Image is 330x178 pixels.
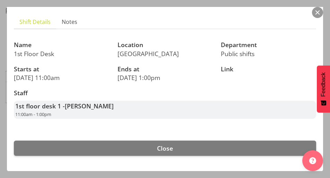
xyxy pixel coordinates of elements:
[14,66,109,73] h3: Starts at
[118,74,213,81] p: [DATE] 1:00pm
[14,74,109,81] p: [DATE] 11:00am
[317,65,330,113] button: Feedback - Show survey
[221,66,316,73] h3: Link
[65,102,114,110] span: [PERSON_NAME]
[221,42,316,48] h3: Department
[14,90,316,97] h3: Staff
[118,42,213,48] h3: Location
[14,141,316,156] button: Close
[221,50,316,57] p: Public shifts
[15,111,51,117] span: 11:00am - 1:00pm
[118,66,213,73] h3: Ends at
[118,50,213,57] p: [GEOGRAPHIC_DATA]
[320,72,327,97] span: Feedback
[14,42,109,48] h3: Name
[19,18,51,26] span: Shift Details
[309,157,316,164] img: help-xxl-2.png
[15,102,114,110] strong: 1st floor desk 1 -
[157,144,173,152] span: Close
[62,18,77,26] span: Notes
[14,50,109,57] p: 1st Floor Desk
